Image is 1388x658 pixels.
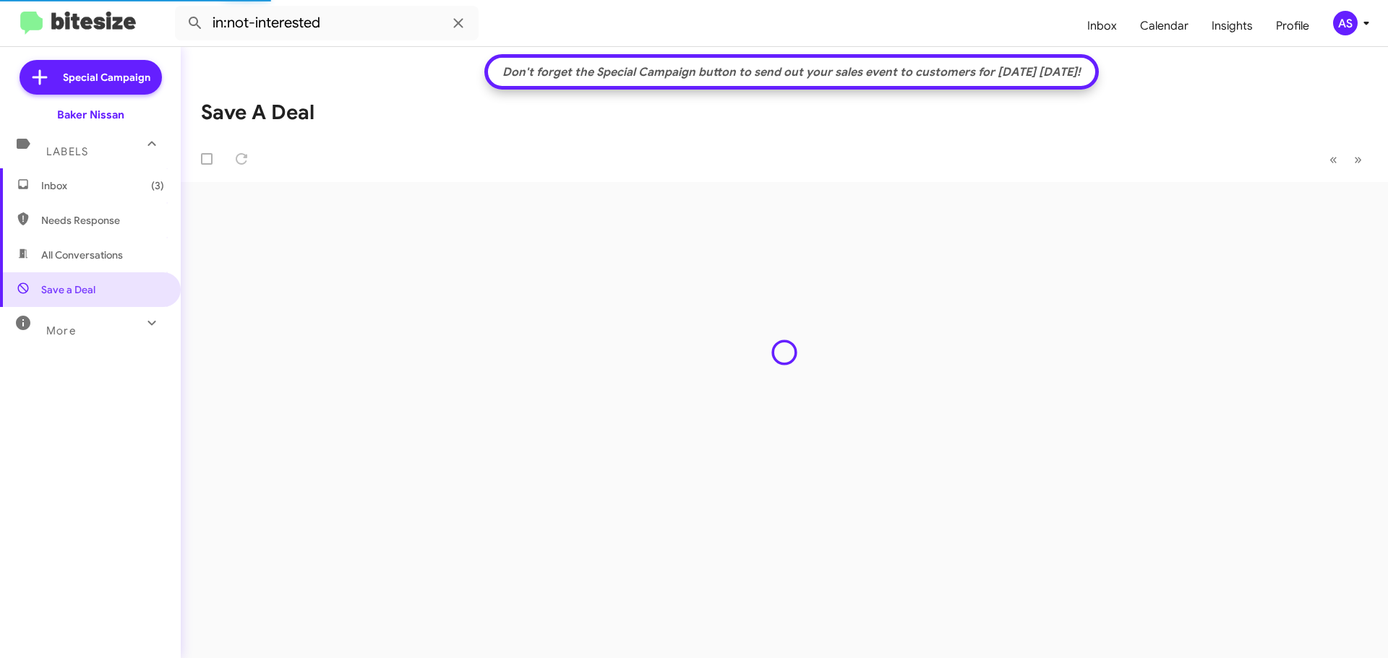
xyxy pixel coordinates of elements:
span: Labels [46,145,88,158]
a: Profile [1264,5,1321,47]
span: Needs Response [41,213,164,228]
span: Inbox [41,178,164,193]
span: Save a Deal [41,282,95,297]
button: Previous [1321,144,1346,174]
a: Special Campaign [20,60,162,95]
a: Insights [1200,5,1264,47]
a: Calendar [1128,5,1200,47]
div: Don't forget the Special Campaign button to send out your sales event to customers for [DATE] [DA... [495,65,1088,79]
div: AS [1333,11,1358,35]
span: « [1329,150,1337,168]
a: Inbox [1076,5,1128,47]
span: All Conversations [41,248,123,262]
button: Next [1345,144,1371,174]
span: » [1354,150,1362,168]
input: Search [175,6,479,40]
button: AS [1321,11,1372,35]
div: Baker Nissan [57,108,124,122]
h1: Save a Deal [201,101,314,124]
span: More [46,324,76,337]
nav: Page navigation example [1321,144,1371,174]
span: (3) [151,178,164,193]
span: Special Campaign [63,70,150,85]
